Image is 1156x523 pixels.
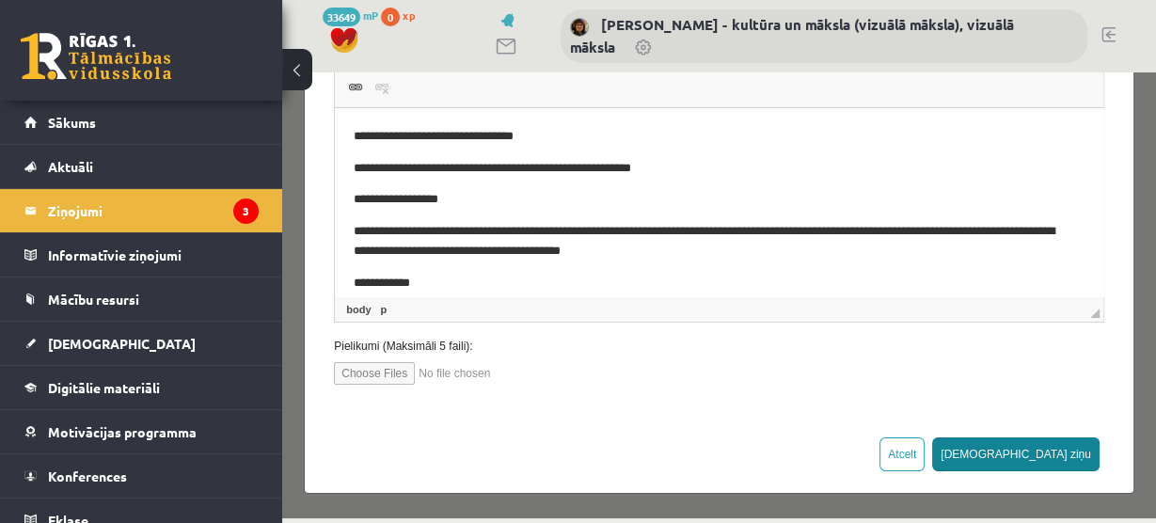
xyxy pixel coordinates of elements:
[53,36,821,224] iframe: Bagātinātā teksta redaktors, wiswyg-editor-47433914963900-1759937740-545
[381,8,400,26] span: 0
[48,335,196,352] span: [DEMOGRAPHIC_DATA]
[95,229,109,246] a: p elements
[87,3,113,27] a: Atsaistīt
[323,8,360,26] span: 33649
[48,114,96,131] span: Sākums
[48,379,160,396] span: Digitālie materiāli
[570,18,589,37] img: Ilze Kolka - kultūra un māksla (vizuālā māksla), vizuālā māksla
[570,15,1014,56] a: [PERSON_NAME] - kultūra un māksla (vizuālā māksla), vizuālā māksla
[60,3,87,27] a: Saite (vadīšanas taustiņš+K)
[24,101,259,144] a: Sākums
[24,233,259,277] a: Informatīvie ziņojumi
[403,8,415,23] span: xp
[808,236,817,246] span: Mērogot
[363,8,378,23] span: mP
[24,277,259,321] a: Mācību resursi
[24,145,259,188] a: Aktuāli
[38,265,836,282] label: Pielikumi (Maksimāli 5 faili):
[48,158,93,175] span: Aktuāli
[48,468,127,484] span: Konferences
[323,8,378,23] a: 33649 mP
[24,410,259,453] a: Motivācijas programma
[233,198,259,224] i: 3
[24,454,259,498] a: Konferences
[597,365,642,399] button: Atcelt
[650,365,817,399] button: [DEMOGRAPHIC_DATA] ziņu
[24,189,259,232] a: Ziņojumi3
[48,233,259,277] legend: Informatīvie ziņojumi
[48,291,139,308] span: Mācību resursi
[48,189,259,232] legend: Ziņojumi
[19,19,750,279] body: Bagātinātā teksta redaktors, wiswyg-editor-47433914963900-1759937740-545
[48,423,197,440] span: Motivācijas programma
[381,8,424,23] a: 0 xp
[21,33,171,80] a: Rīgas 1. Tālmācības vidusskola
[24,366,259,409] a: Digitālie materiāli
[24,322,259,365] a: [DEMOGRAPHIC_DATA]
[60,229,92,246] a: body elements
